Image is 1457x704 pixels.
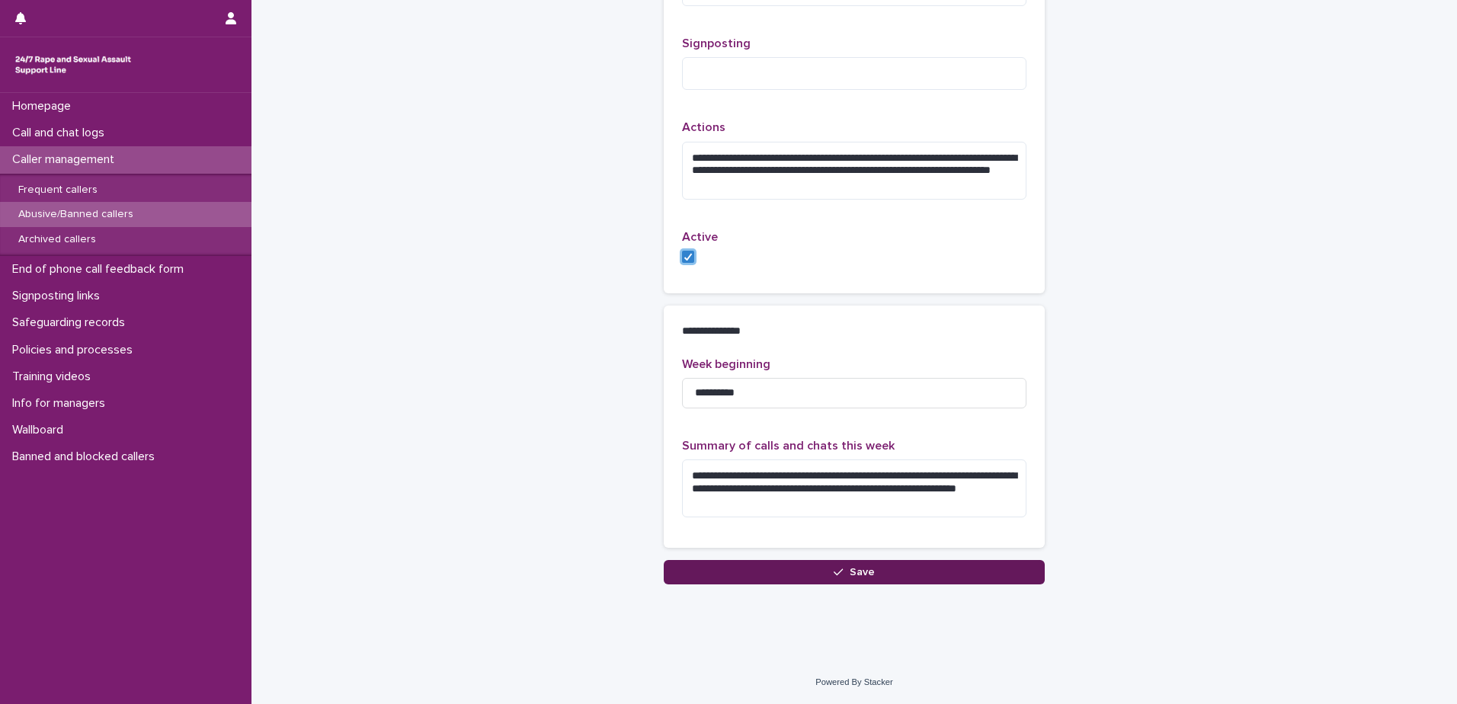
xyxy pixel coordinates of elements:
[12,50,134,80] img: rhQMoQhaT3yELyF149Cw
[6,233,108,246] p: Archived callers
[6,152,126,167] p: Caller management
[6,289,112,303] p: Signposting links
[682,358,770,370] span: Week beginning
[6,315,137,330] p: Safeguarding records
[6,262,196,277] p: End of phone call feedback form
[682,440,895,452] span: Summary of calls and chats this week
[6,450,167,464] p: Banned and blocked callers
[6,396,117,411] p: Info for managers
[6,423,75,437] p: Wallboard
[6,370,103,384] p: Training videos
[682,231,718,243] span: Active
[682,37,751,50] span: Signposting
[6,126,117,140] p: Call and chat logs
[815,677,892,686] a: Powered By Stacker
[682,121,725,133] span: Actions
[6,184,110,197] p: Frequent callers
[664,560,1045,584] button: Save
[850,567,875,578] span: Save
[6,208,146,221] p: Abusive/Banned callers
[6,99,83,114] p: Homepage
[6,343,145,357] p: Policies and processes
